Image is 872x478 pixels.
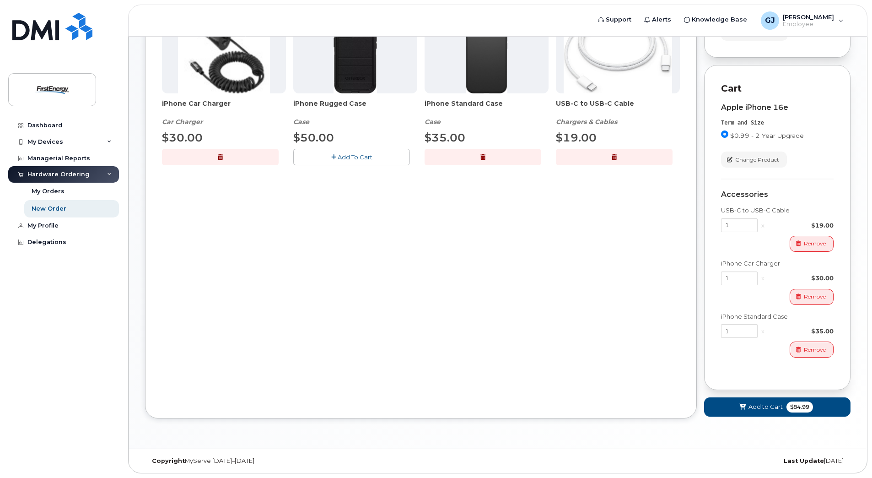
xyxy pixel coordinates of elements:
div: iPhone Standard Case [425,99,549,126]
button: Remove [790,342,834,358]
a: Alerts [638,11,678,29]
img: Symmetry.jpg [466,13,507,93]
button: Add To Cart [293,149,410,165]
div: $19.00 [768,221,834,230]
div: $30.00 [768,274,834,282]
button: Change Product [721,152,787,168]
a: Support [592,11,638,29]
div: Accessories [721,190,834,199]
span: Remove [804,346,826,354]
input: $0.99 - 2 Year Upgrade [721,130,728,138]
div: iPhone Car Charger [721,259,834,268]
strong: Last Update [784,457,824,464]
a: Knowledge Base [678,11,754,29]
div: [DATE] [615,457,850,465]
span: Knowledge Base [692,15,747,24]
div: Apple iPhone 16e [721,103,834,112]
span: GJ [765,15,775,26]
div: iPhone Car Charger [162,99,286,126]
button: Add to Cart $84.99 [704,397,850,416]
span: Alerts [652,15,671,24]
span: Change Product [735,156,779,164]
iframe: Messenger Launcher [832,438,865,471]
strong: Copyright [152,457,185,464]
em: Car Charger [162,118,203,126]
div: Term and Size [721,119,834,127]
span: $0.99 - 2 Year Upgrade [730,132,804,139]
span: Remove [804,239,826,248]
p: Cart [721,82,834,95]
span: [PERSON_NAME] [783,13,834,21]
img: iphonesecg.jpg [178,13,270,93]
div: x [758,327,768,336]
span: $50.00 [293,131,334,144]
div: iPhone Standard Case [721,312,834,321]
span: $35.00 [425,131,465,144]
div: $35.00 [768,327,834,336]
div: Gahan, Jason M [754,11,850,30]
em: Chargers & Cables [556,118,617,126]
span: USB-C to USB-C Cable [556,99,680,117]
em: Case [425,118,441,126]
button: Remove [790,236,834,252]
span: iPhone Car Charger [162,99,286,117]
span: $19.00 [556,131,597,144]
button: Remove [790,289,834,305]
div: USB-C to USB-C Cable [556,99,680,126]
span: Remove [804,293,826,301]
span: $30.00 [162,131,203,144]
span: Support [606,15,631,24]
div: iPhone Rugged Case [293,99,417,126]
div: x [758,221,768,230]
span: Add To Cart [338,153,372,161]
span: Add to Cart [748,402,783,411]
div: MyServe [DATE]–[DATE] [145,457,380,465]
em: Case [293,118,309,126]
span: iPhone Standard Case [425,99,549,117]
div: x [758,274,768,282]
img: USB-C.jpg [564,13,672,93]
span: $84.99 [786,402,813,413]
span: Employee [783,21,834,28]
div: USB-C to USB-C Cable [721,206,834,215]
img: Defender.jpg [334,13,377,93]
span: iPhone Rugged Case [293,99,417,117]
